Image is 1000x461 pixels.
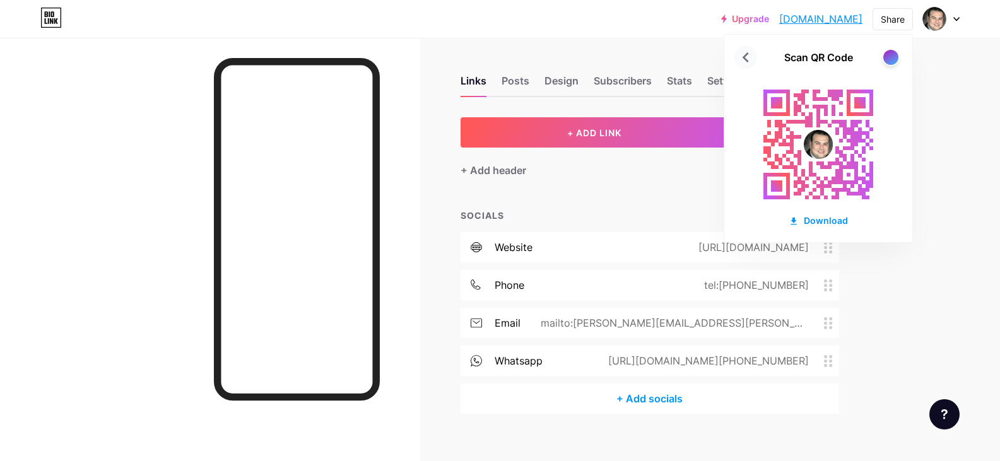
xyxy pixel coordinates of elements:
div: Design [544,73,579,96]
div: Share [881,13,905,26]
img: Austin Beaumont [922,7,946,31]
div: Download [789,214,848,227]
div: whatsapp [495,353,543,368]
div: mailto:[PERSON_NAME][EMAIL_ADDRESS][PERSON_NAME][DOMAIN_NAME] [521,315,824,330]
div: Settings [707,73,748,96]
div: phone [495,277,524,293]
div: [URL][DOMAIN_NAME] [678,240,824,255]
div: + Add socials [461,383,839,414]
div: + Add header [461,163,526,178]
div: Subscribers [594,73,652,96]
div: Links [461,73,486,96]
a: [DOMAIN_NAME] [779,11,862,26]
div: website [495,240,532,255]
span: + ADD LINK [567,127,621,138]
div: SOCIALS [461,209,839,222]
a: Upgrade [721,14,769,24]
button: + ADD LINK [461,117,729,148]
div: Scan QR Code [784,50,853,65]
div: email [495,315,521,330]
div: Stats [667,73,692,96]
div: tel:[PHONE_NUMBER] [684,277,824,293]
div: Posts [502,73,529,96]
div: [URL][DOMAIN_NAME][PHONE_NUMBER] [588,353,824,368]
